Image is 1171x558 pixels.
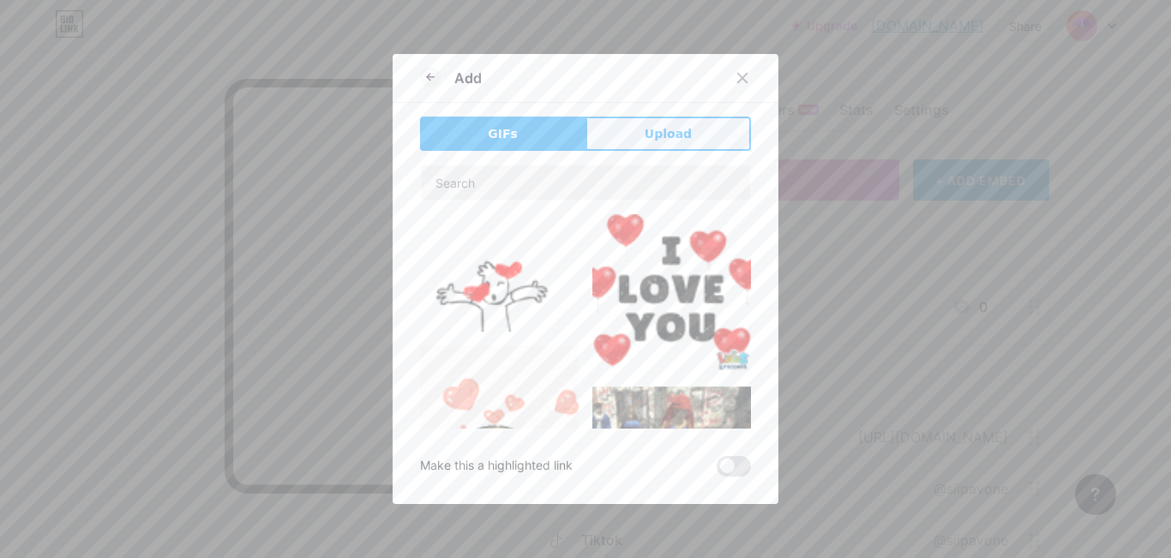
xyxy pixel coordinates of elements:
[454,68,482,88] div: Add
[488,125,518,143] span: GIFs
[420,117,585,151] button: GIFs
[420,345,579,504] img: Gihpy
[420,456,573,477] div: Make this a highlighted link
[421,165,750,200] input: Search
[592,387,751,517] img: Gihpy
[585,117,751,151] button: Upload
[645,125,692,143] span: Upload
[420,214,579,332] img: Gihpy
[592,214,751,373] img: Gihpy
